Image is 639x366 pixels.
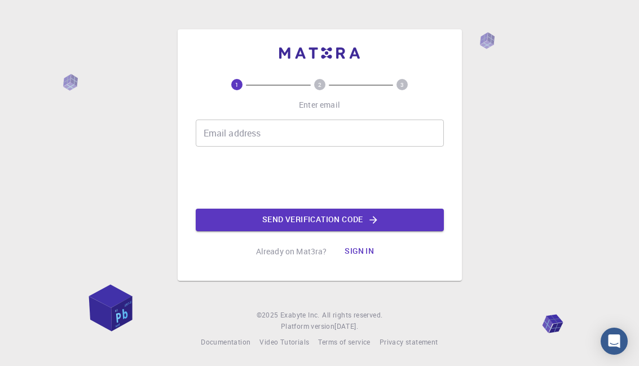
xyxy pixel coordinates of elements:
span: [DATE] . [334,321,358,330]
span: Privacy statement [380,337,438,346]
a: [DATE]. [334,321,358,332]
span: Video Tutorials [259,337,309,346]
span: Terms of service [318,337,370,346]
button: Sign in [336,240,383,263]
a: Privacy statement [380,337,438,348]
p: Already on Mat3ra? [256,246,327,257]
a: Documentation [201,337,250,348]
text: 2 [318,81,321,89]
text: 1 [235,81,239,89]
p: Enter email [299,99,340,111]
iframe: reCAPTCHA [234,156,406,200]
span: All rights reserved. [322,310,382,321]
span: Exabyte Inc. [280,310,320,319]
span: © 2025 [257,310,280,321]
div: Open Intercom Messenger [601,328,628,355]
span: Platform version [281,321,334,332]
span: Documentation [201,337,250,346]
a: Video Tutorials [259,337,309,348]
a: Exabyte Inc. [280,310,320,321]
a: Terms of service [318,337,370,348]
text: 3 [400,81,404,89]
button: Send verification code [196,209,444,231]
